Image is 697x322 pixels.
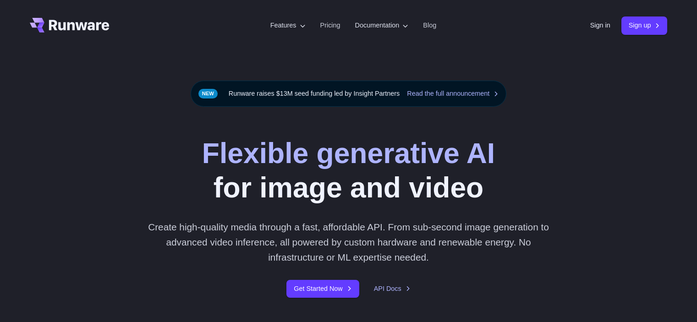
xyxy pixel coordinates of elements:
[30,18,110,33] a: Go to /
[374,284,411,294] a: API Docs
[621,16,668,34] a: Sign up
[423,20,436,31] a: Blog
[355,20,409,31] label: Documentation
[407,88,499,99] a: Read the full announcement
[320,20,340,31] a: Pricing
[202,137,495,169] strong: Flexible generative AI
[286,280,359,298] a: Get Started Now
[270,20,306,31] label: Features
[144,219,553,265] p: Create high-quality media through a fast, affordable API. From sub-second image generation to adv...
[590,20,610,31] a: Sign in
[202,136,495,205] h1: for image and video
[191,81,507,107] div: Runware raises $13M seed funding led by Insight Partners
